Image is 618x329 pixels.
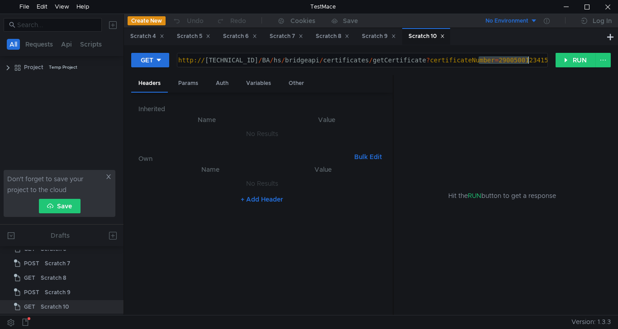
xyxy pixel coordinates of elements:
[131,75,168,93] div: Headers
[131,53,169,67] button: GET
[24,286,39,299] span: POST
[593,15,612,26] div: Log In
[24,271,35,285] span: GET
[556,53,596,67] button: RUN
[281,75,311,92] div: Other
[246,130,278,138] nz-embed-empty: No Results
[7,174,104,195] span: Don't forget to save your project to the cloud
[210,14,252,28] button: Redo
[362,32,396,41] div: Scratch 9
[138,103,385,114] h6: Inherited
[485,17,528,25] div: No Environment
[268,114,385,125] th: Value
[270,32,303,41] div: Scratch 7
[141,55,153,65] div: GET
[17,20,96,30] input: Search...
[24,61,43,74] div: Project
[171,75,205,92] div: Params
[316,32,349,41] div: Scratch 8
[409,32,445,41] div: Scratch 10
[239,75,278,92] div: Variables
[177,32,210,41] div: Scratch 5
[166,14,210,28] button: Undo
[7,39,20,50] button: All
[24,257,39,270] span: POST
[24,300,35,314] span: GET
[153,164,268,175] th: Name
[468,192,481,200] span: RUN
[77,39,105,50] button: Scripts
[187,15,204,26] div: Undo
[41,300,69,314] div: Scratch 10
[45,257,70,270] div: Scratch 7
[343,18,358,24] div: Save
[23,39,56,50] button: Requests
[128,16,166,25] button: Create New
[39,199,81,213] button: Save
[146,114,268,125] th: Name
[49,61,77,74] div: Temp Project
[223,32,257,41] div: Scratch 6
[58,39,75,50] button: Api
[41,271,66,285] div: Scratch 8
[290,15,315,26] div: Cookies
[351,151,385,162] button: Bulk Edit
[448,191,556,201] span: Hit the button to get a response
[130,32,164,41] div: Scratch 4
[246,179,278,188] nz-embed-empty: No Results
[45,286,71,299] div: Scratch 9
[571,315,611,329] span: Version: 1.3.3
[237,194,287,205] button: + Add Header
[209,75,236,92] div: Auth
[138,153,351,164] h6: Own
[230,15,246,26] div: Redo
[51,230,70,241] div: Drafts
[475,14,537,28] button: No Environment
[268,164,378,175] th: Value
